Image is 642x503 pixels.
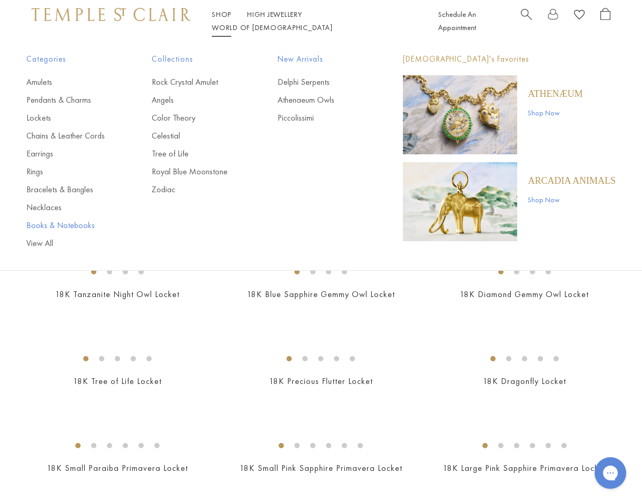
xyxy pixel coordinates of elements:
a: World of [DEMOGRAPHIC_DATA]World of [DEMOGRAPHIC_DATA] [212,23,332,32]
a: Search [521,8,532,34]
a: ARCADIA ANIMALS [528,175,616,186]
a: Celestial [152,130,235,142]
a: Pendants & Charms [26,94,110,106]
a: View Wishlist [574,8,585,24]
a: 18K Diamond Gemmy Owl Locket [460,289,589,300]
a: View All [26,238,110,249]
a: Open Shopping Bag [600,8,610,34]
p: [DEMOGRAPHIC_DATA]'s Favorites [403,53,616,66]
a: 18K Precious Flutter Locket [269,376,373,387]
a: 18K Small Paraiba Primavera Locket [47,462,188,474]
a: Necklaces [26,202,110,213]
a: Earrings [26,148,110,160]
a: Zodiac [152,184,235,195]
img: Temple St. Clair [32,8,191,21]
a: Angels [152,94,235,106]
a: Schedule An Appointment [438,9,476,32]
a: Shop Now [528,107,582,119]
span: New Arrivals [278,53,361,66]
a: 18K Large Pink Sapphire Primavera Locket [443,462,606,474]
a: Amulets [26,76,110,88]
iframe: Gorgias live chat messenger [589,453,631,492]
span: Categories [26,53,110,66]
a: Piccolissimi [278,112,361,124]
a: ShopShop [212,9,231,19]
a: Delphi Serpents [278,76,361,88]
a: Rings [26,166,110,177]
a: Tree of Life [152,148,235,160]
a: Rock Crystal Amulet [152,76,235,88]
a: Royal Blue Moonstone [152,166,235,177]
a: 18K Tree of Life Locket [73,376,162,387]
a: Athenaeum Owls [278,94,361,106]
a: 18K Blue Sapphire Gemmy Owl Locket [247,289,395,300]
a: Bracelets & Bangles [26,184,110,195]
a: Lockets [26,112,110,124]
span: Collections [152,53,235,66]
a: Athenæum [528,88,582,100]
a: 18K Tanzanite Night Owl Locket [55,289,180,300]
nav: Main navigation [212,8,414,34]
a: 18K Dragonfly Locket [483,376,566,387]
a: Books & Notebooks [26,220,110,231]
a: Shop Now [528,194,616,205]
a: Chains & Leather Cords [26,130,110,142]
a: High JewelleryHigh Jewellery [247,9,302,19]
a: Color Theory [152,112,235,124]
a: 18K Small Pink Sapphire Primavera Locket [240,462,402,474]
